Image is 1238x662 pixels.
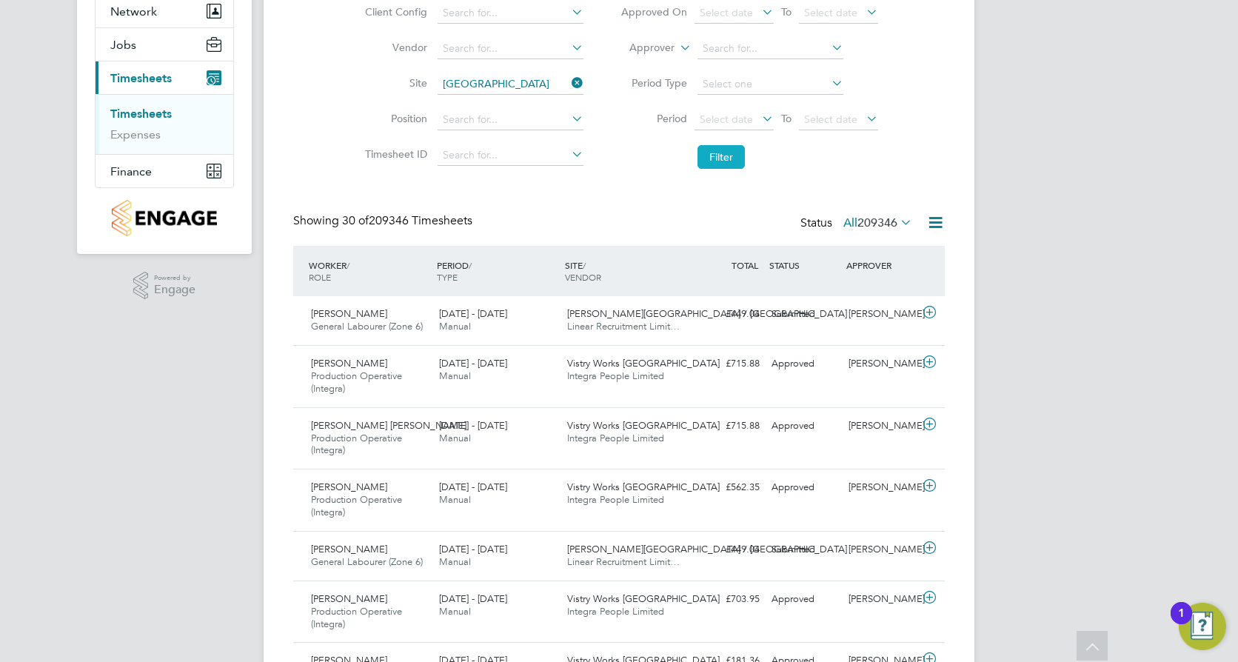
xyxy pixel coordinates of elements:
span: Manual [439,493,471,506]
span: [PERSON_NAME][GEOGRAPHIC_DATA] / [GEOGRAPHIC_DATA] [567,543,847,555]
div: [PERSON_NAME] [843,302,920,327]
div: Approved [766,587,843,612]
input: Search for... [438,110,583,130]
div: £449.04 [689,538,766,562]
div: £715.88 [689,414,766,438]
div: Approved [766,475,843,500]
span: General Labourer (Zone 6) [311,555,423,568]
label: Timesheet ID [361,147,427,161]
span: [DATE] - [DATE] [439,419,507,432]
input: Search for... [438,145,583,166]
span: [DATE] - [DATE] [439,481,507,493]
span: / [347,259,349,271]
div: [PERSON_NAME] [843,414,920,438]
span: [PERSON_NAME] [311,592,387,605]
span: Engage [154,284,195,296]
input: Search for... [697,39,843,59]
div: Showing [293,213,475,229]
label: Approved On [620,5,687,19]
span: Finance [110,164,152,178]
div: STATUS [766,252,843,278]
span: ROLE [309,271,331,283]
span: Manual [439,432,471,444]
span: Manual [439,555,471,568]
label: Site [361,76,427,90]
span: VENDOR [565,271,601,283]
label: Client Config [361,5,427,19]
span: Vistry Works [GEOGRAPHIC_DATA] [567,357,720,370]
span: Manual [439,320,471,332]
span: [PERSON_NAME] [311,543,387,555]
input: Search for... [438,39,583,59]
span: Jobs [110,38,136,52]
img: countryside-properties-logo-retina.png [112,200,216,236]
span: Production Operative (Integra) [311,370,402,395]
span: TYPE [437,271,458,283]
input: Select one [697,74,843,95]
span: Manual [439,370,471,382]
label: Vendor [361,41,427,54]
button: Filter [697,145,745,169]
span: [PERSON_NAME] [311,481,387,493]
label: Position [361,112,427,125]
input: Search for... [438,3,583,24]
div: 1 [1178,613,1185,632]
span: Integra People Limited [567,432,664,444]
span: 209346 [857,215,897,230]
span: [PERSON_NAME][GEOGRAPHIC_DATA] / [GEOGRAPHIC_DATA] [567,307,847,320]
div: SITE [561,252,689,290]
span: Select date [700,6,753,19]
label: Period Type [620,76,687,90]
span: Select date [804,113,857,126]
span: Powered by [154,272,195,284]
button: Jobs [96,28,233,61]
div: Approved [766,352,843,376]
div: Approved [766,414,843,438]
span: Integra People Limited [567,493,664,506]
span: 209346 Timesheets [342,213,472,228]
div: £449.04 [689,302,766,327]
button: Finance [96,155,233,187]
span: [DATE] - [DATE] [439,543,507,555]
a: Go to home page [95,200,234,236]
span: [PERSON_NAME] [311,357,387,370]
div: [PERSON_NAME] [843,587,920,612]
span: [DATE] - [DATE] [439,592,507,605]
span: Manual [439,605,471,618]
span: Production Operative (Integra) [311,605,402,630]
span: To [777,2,796,21]
span: Production Operative (Integra) [311,493,402,518]
span: Network [110,4,157,19]
div: PERIOD [433,252,561,290]
span: [PERSON_NAME] [311,307,387,320]
span: Vistry Works [GEOGRAPHIC_DATA] [567,481,720,493]
div: Submitted [766,538,843,562]
label: Approver [608,41,675,56]
span: Integra People Limited [567,605,664,618]
label: All [843,215,912,230]
span: Production Operative (Integra) [311,432,402,457]
div: £562.35 [689,475,766,500]
span: Vistry Works [GEOGRAPHIC_DATA] [567,592,720,605]
div: Submitted [766,302,843,327]
label: Period [620,112,687,125]
span: To [777,109,796,128]
span: General Labourer (Zone 6) [311,320,423,332]
div: £715.88 [689,352,766,376]
div: Status [800,213,915,234]
div: APPROVER [843,252,920,278]
a: Powered byEngage [133,272,196,300]
span: [PERSON_NAME] [PERSON_NAME] [311,419,466,432]
span: Linear Recruitment Limit… [567,555,680,568]
div: £703.95 [689,587,766,612]
input: Search for... [438,74,583,95]
a: Expenses [110,127,161,141]
span: Select date [804,6,857,19]
span: [DATE] - [DATE] [439,307,507,320]
span: Integra People Limited [567,370,664,382]
span: Linear Recruitment Limit… [567,320,680,332]
span: Select date [700,113,753,126]
span: [DATE] - [DATE] [439,357,507,370]
div: WORKER [305,252,433,290]
a: Timesheets [110,107,172,121]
